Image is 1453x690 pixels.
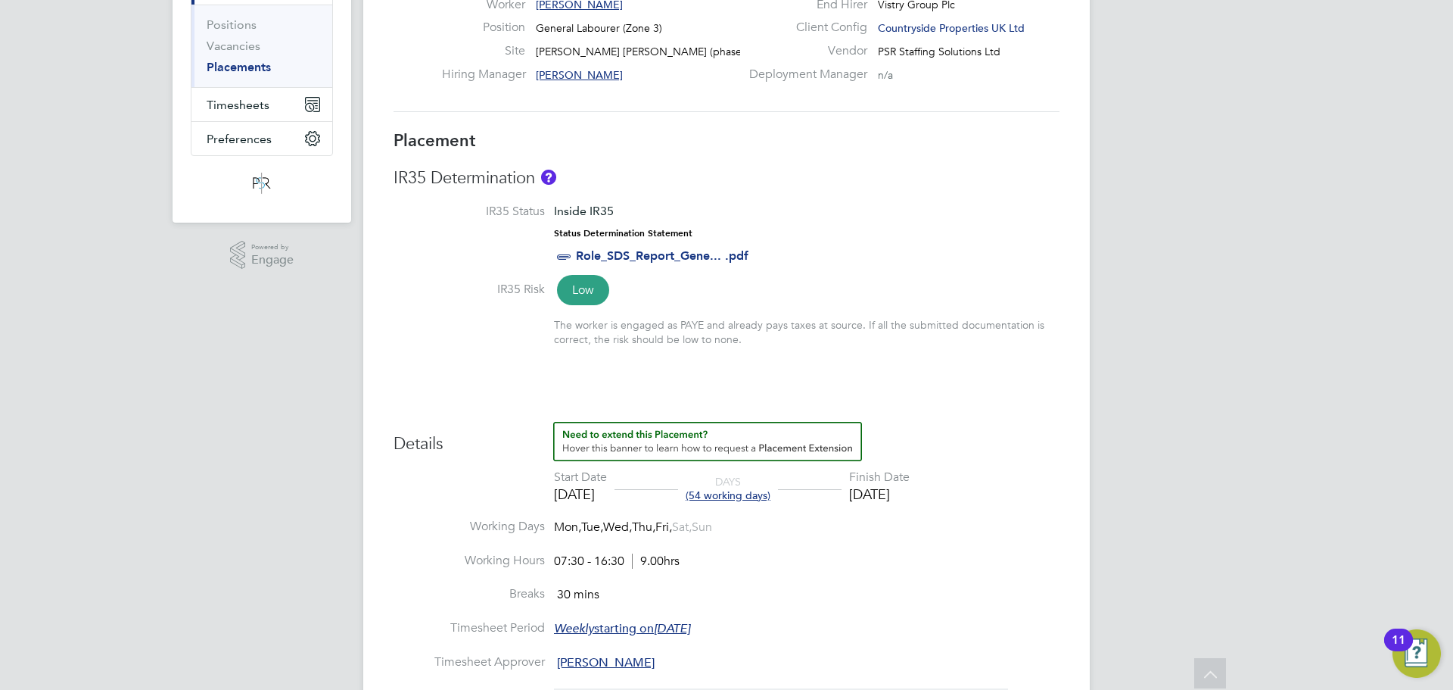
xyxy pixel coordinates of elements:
label: IR35 Risk [394,282,545,298]
span: Preferences [207,132,272,146]
button: Preferences [191,122,332,155]
label: Breaks [394,586,545,602]
button: How to extend a Placement? [553,422,862,461]
b: Placement [394,130,476,151]
em: [DATE] [654,621,690,636]
span: Thu, [632,520,655,535]
span: Engage [251,254,294,267]
div: [DATE] [849,485,910,503]
span: Sat, [672,520,692,535]
label: Timesheet Period [394,620,545,636]
a: Role_SDS_Report_Gene... .pdf [576,248,748,263]
a: Positions [207,17,257,32]
span: General Labourer (Zone 3) [536,21,662,35]
span: starting on [554,621,690,636]
span: Sun [692,520,712,535]
label: Vendor [740,43,867,59]
span: 9.00hrs [632,554,680,569]
span: Fri, [655,520,672,535]
span: 30 mins [557,588,599,603]
label: Hiring Manager [442,67,525,83]
span: (54 working days) [686,489,770,502]
button: Timesheets [191,88,332,121]
span: PSR Staffing Solutions Ltd [878,45,1000,58]
span: [PERSON_NAME] [557,655,655,670]
button: Open Resource Center, 11 new notifications [1392,629,1441,678]
a: Vacancies [207,39,260,53]
h3: IR35 Determination [394,167,1059,189]
label: Working Days [394,519,545,535]
div: 11 [1392,640,1405,660]
label: Position [442,20,525,36]
span: Powered by [251,241,294,254]
div: DAYS [678,475,778,502]
img: psrsolutions-logo-retina.png [248,171,275,195]
span: Countryside Properties UK Ltd [878,21,1025,35]
div: [DATE] [554,485,607,503]
a: Go to home page [191,171,333,195]
span: [PERSON_NAME] [PERSON_NAME] (phase 2) [536,45,754,58]
span: [PERSON_NAME] [536,68,623,82]
div: 07:30 - 16:30 [554,554,680,570]
strong: Status Determination Statement [554,228,692,239]
h3: Details [394,422,1059,455]
span: n/a [878,68,893,82]
div: The worker is engaged as PAYE and already pays taxes at source. If all the submitted documentatio... [554,318,1059,345]
label: Site [442,43,525,59]
a: Powered byEngage [230,241,294,270]
span: Mon, [554,520,581,535]
button: About IR35 [541,170,556,185]
em: Weekly [554,621,594,636]
div: Start Date [554,470,607,485]
label: IR35 Status [394,204,545,220]
span: Tue, [581,520,603,535]
label: Deployment Manager [740,67,867,83]
span: Timesheets [207,98,269,112]
a: Placements [207,60,271,74]
span: Low [557,275,609,305]
div: Jobs [191,5,332,87]
div: Finish Date [849,470,910,485]
label: Working Hours [394,553,545,569]
label: Client Config [740,20,867,36]
span: Inside IR35 [554,204,614,218]
span: Wed, [603,520,632,535]
label: Timesheet Approver [394,654,545,670]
